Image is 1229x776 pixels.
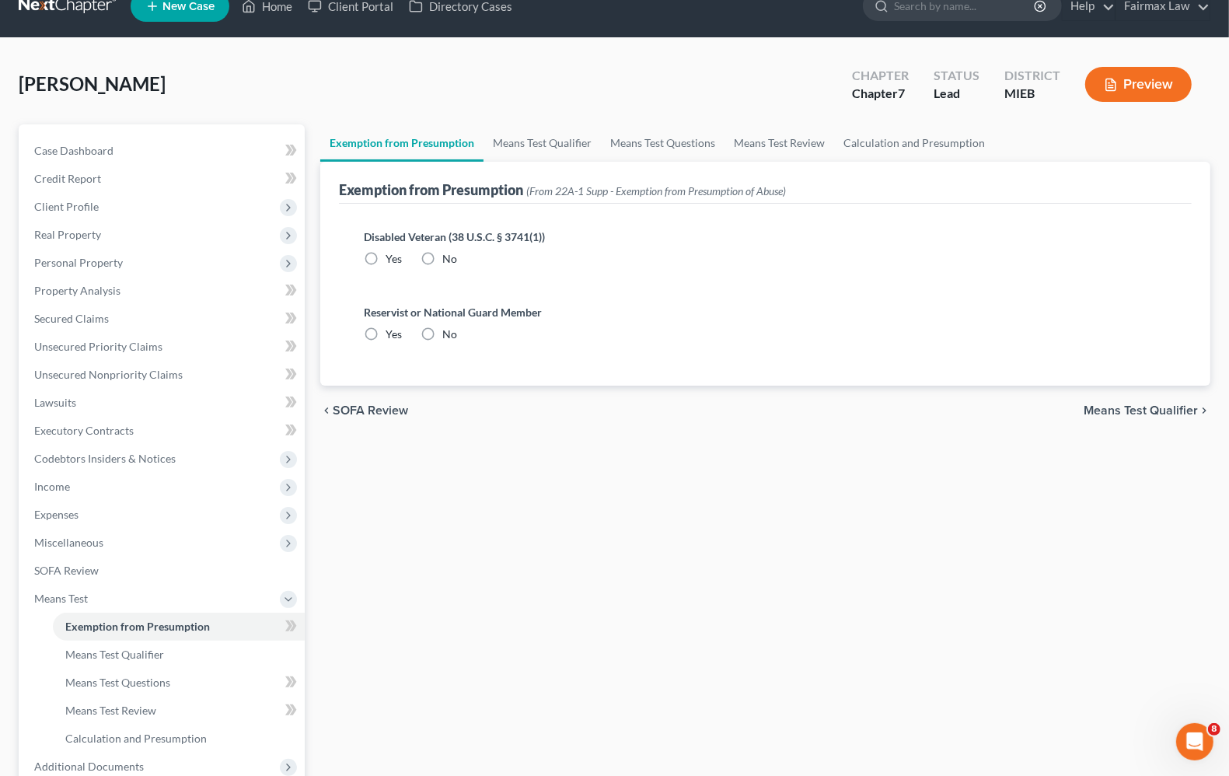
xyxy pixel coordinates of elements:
span: Codebtors Insiders & Notices [34,452,176,465]
span: Unsecured Nonpriority Claims [34,368,183,381]
a: Means Test Questions [53,669,305,697]
span: Property Analysis [34,284,120,297]
a: Case Dashboard [22,137,305,165]
a: Property Analysis [22,277,305,305]
span: 8 [1208,723,1220,736]
span: Unsecured Priority Claims [34,340,162,353]
span: SOFA Review [34,564,99,577]
div: Status [934,67,979,85]
button: Preview [1085,67,1192,102]
a: Executory Contracts [22,417,305,445]
span: Yes [386,252,402,265]
a: Unsecured Nonpriority Claims [22,361,305,389]
a: Means Test Review [724,124,834,162]
a: Calculation and Presumption [834,124,994,162]
a: Exemption from Presumption [53,613,305,641]
span: New Case [162,1,215,12]
span: Income [34,480,70,493]
span: No [442,327,457,341]
span: SOFA Review [333,404,408,417]
a: Credit Report [22,165,305,193]
span: Means Test Review [65,704,156,717]
span: Lawsuits [34,396,76,409]
span: [PERSON_NAME] [19,72,166,95]
span: Executory Contracts [34,424,134,437]
label: Reservist or National Guard Member [364,304,1167,320]
span: Yes [386,327,402,341]
span: Case Dashboard [34,144,113,157]
div: Exemption from Presumption [339,180,786,199]
a: Means Test Qualifier [53,641,305,669]
a: Lawsuits [22,389,305,417]
span: Exemption from Presumption [65,620,210,633]
i: chevron_left [320,404,333,417]
span: Means Test Qualifier [1084,404,1198,417]
span: Secured Claims [34,312,109,325]
a: Means Test Review [53,697,305,725]
div: Chapter [852,67,909,85]
a: Unsecured Priority Claims [22,333,305,361]
i: chevron_right [1198,404,1210,417]
div: Lead [934,85,979,103]
span: Means Test Questions [65,676,170,689]
span: Means Test Qualifier [65,648,164,661]
a: Calculation and Presumption [53,725,305,753]
span: Expenses [34,508,79,521]
span: Real Property [34,228,101,241]
button: Means Test Qualifier chevron_right [1084,404,1210,417]
span: Calculation and Presumption [65,732,207,745]
button: chevron_left SOFA Review [320,404,408,417]
span: Personal Property [34,256,123,269]
a: Means Test Qualifier [484,124,601,162]
span: 7 [898,86,905,100]
a: SOFA Review [22,557,305,585]
div: MIEB [1004,85,1060,103]
span: Means Test [34,592,88,605]
span: Client Profile [34,200,99,213]
a: Exemption from Presumption [320,124,484,162]
span: No [442,252,457,265]
span: Additional Documents [34,760,144,773]
a: Means Test Questions [601,124,724,162]
iframe: Intercom live chat [1176,723,1213,760]
div: District [1004,67,1060,85]
a: Secured Claims [22,305,305,333]
span: (From 22A-1 Supp - Exemption from Presumption of Abuse) [526,184,786,197]
span: Credit Report [34,172,101,185]
div: Chapter [852,85,909,103]
span: Miscellaneous [34,536,103,549]
label: Disabled Veteran (38 U.S.C. § 3741(1)) [364,229,1167,245]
